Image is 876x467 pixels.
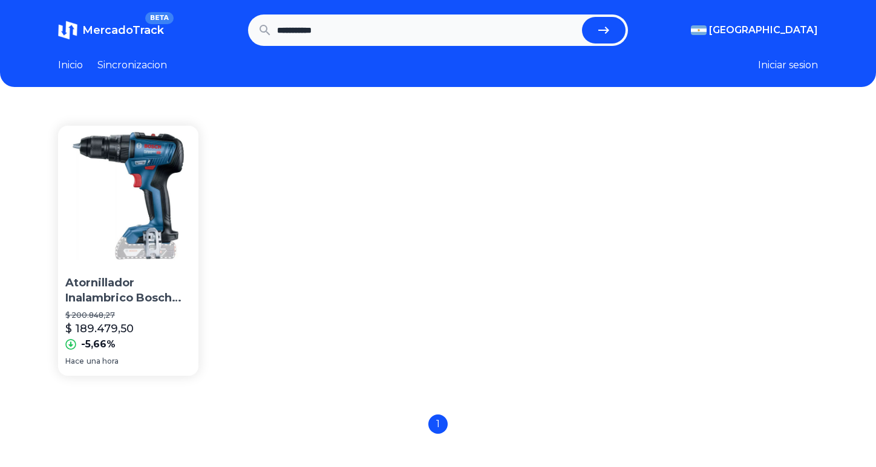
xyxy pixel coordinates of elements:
span: [GEOGRAPHIC_DATA] [709,23,818,37]
p: $ 200.848,27 [65,311,191,320]
button: Iniciar sesion [758,58,818,72]
span: Hace [65,356,84,366]
a: Inicio [58,58,83,72]
p: $ 189.479,50 [65,320,134,337]
p: Atornillador Inalambrico Bosch Gsb 18v50 Brushless S/batería [65,275,191,306]
a: Sincronizacion [97,58,167,72]
span: MercadoTrack [82,24,164,37]
img: Atornillador Inalambrico Bosch Gsb 18v50 Brushless S/batería [58,126,198,266]
p: -5,66% [81,337,116,352]
a: Atornillador Inalambrico Bosch Gsb 18v50 Brushless S/bateríaAtornillador Inalambrico Bosch Gsb 18... [58,126,198,376]
img: Argentina [691,25,707,35]
img: MercadoTrack [58,21,77,40]
span: una hora [87,356,119,366]
span: BETA [145,12,174,24]
a: MercadoTrackBETA [58,21,164,40]
button: [GEOGRAPHIC_DATA] [691,23,818,37]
